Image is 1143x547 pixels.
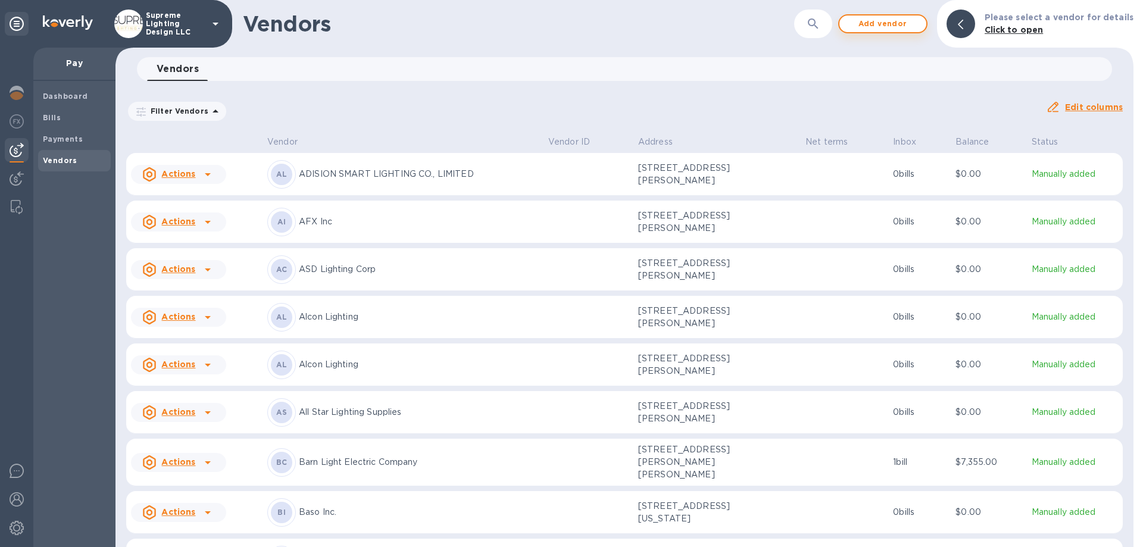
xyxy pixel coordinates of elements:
span: Balance [955,136,1004,148]
p: Manually added [1032,358,1118,371]
p: $0.00 [955,506,1022,518]
p: $0.00 [955,358,1022,371]
b: Payments [43,135,83,143]
span: Address [638,136,688,148]
p: Manually added [1032,215,1118,228]
div: Unpin categories [5,12,29,36]
p: $0.00 [955,263,1022,276]
span: Vendor [267,136,313,148]
p: Manually added [1032,263,1118,276]
p: [STREET_ADDRESS][PERSON_NAME] [638,257,757,282]
p: Alcon Lighting [299,358,539,371]
p: All Star Lighting Supplies [299,406,539,418]
u: Actions [161,507,195,517]
u: Actions [161,264,195,274]
b: Vendors [43,156,77,165]
p: $7,355.00 [955,456,1022,468]
img: Logo [43,15,93,30]
p: Inbox [893,136,916,148]
b: Click to open [985,25,1044,35]
p: ASD Lighting Corp [299,263,539,276]
p: [STREET_ADDRESS][PERSON_NAME] [638,162,757,187]
p: Pay [43,57,106,69]
b: AL [276,360,287,369]
p: Alcon Lighting [299,311,539,323]
b: BI [277,508,286,517]
p: 0 bills [893,406,946,418]
p: Vendor [267,136,298,148]
u: Actions [161,217,195,226]
p: Manually added [1032,456,1118,468]
u: Actions [161,360,195,369]
p: 0 bills [893,168,946,180]
p: Balance [955,136,989,148]
p: $0.00 [955,168,1022,180]
button: Add vendor [838,14,927,33]
p: Address [638,136,673,148]
p: Supreme Lighting Design LLC [146,11,205,36]
p: Barn Light Electric Company [299,456,539,468]
b: Bills [43,113,61,122]
b: AS [276,408,287,417]
b: AI [277,217,286,226]
h1: Vendors [243,11,714,36]
p: Manually added [1032,506,1118,518]
p: Manually added [1032,168,1118,180]
b: BC [276,458,288,467]
span: Vendors [157,61,199,77]
p: $0.00 [955,311,1022,323]
p: [STREET_ADDRESS][PERSON_NAME][PERSON_NAME] [638,443,757,481]
u: Edit columns [1065,102,1123,112]
p: Net terms [805,136,848,148]
p: Manually added [1032,406,1118,418]
b: AL [276,170,287,179]
p: Status [1032,136,1058,148]
p: [STREET_ADDRESS][PERSON_NAME] [638,352,757,377]
p: [STREET_ADDRESS][US_STATE] [638,500,757,525]
p: [STREET_ADDRESS][PERSON_NAME] [638,400,757,425]
span: Net terms [805,136,863,148]
p: 1 bill [893,456,946,468]
u: Actions [161,169,195,179]
p: $0.00 [955,406,1022,418]
p: Vendor ID [548,136,590,148]
span: Inbox [893,136,932,148]
u: Actions [161,457,195,467]
img: Foreign exchange [10,114,24,129]
p: [STREET_ADDRESS][PERSON_NAME] [638,210,757,235]
p: 0 bills [893,358,946,371]
p: 0 bills [893,506,946,518]
p: Baso Inc. [299,506,539,518]
b: Please select a vendor for details [985,12,1133,22]
u: Actions [161,407,195,417]
p: 0 bills [893,215,946,228]
p: 0 bills [893,311,946,323]
p: [STREET_ADDRESS][PERSON_NAME] [638,305,757,330]
b: AC [276,265,287,274]
span: Vendor ID [548,136,605,148]
span: Add vendor [849,17,917,31]
p: $0.00 [955,215,1022,228]
p: Manually added [1032,311,1118,323]
b: AL [276,312,287,321]
b: Dashboard [43,92,88,101]
p: ADISION SMART LIGHTING CO., LIMITED [299,168,539,180]
u: Actions [161,312,195,321]
p: AFX Inc [299,215,539,228]
p: Filter Vendors [146,106,208,116]
p: 0 bills [893,263,946,276]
